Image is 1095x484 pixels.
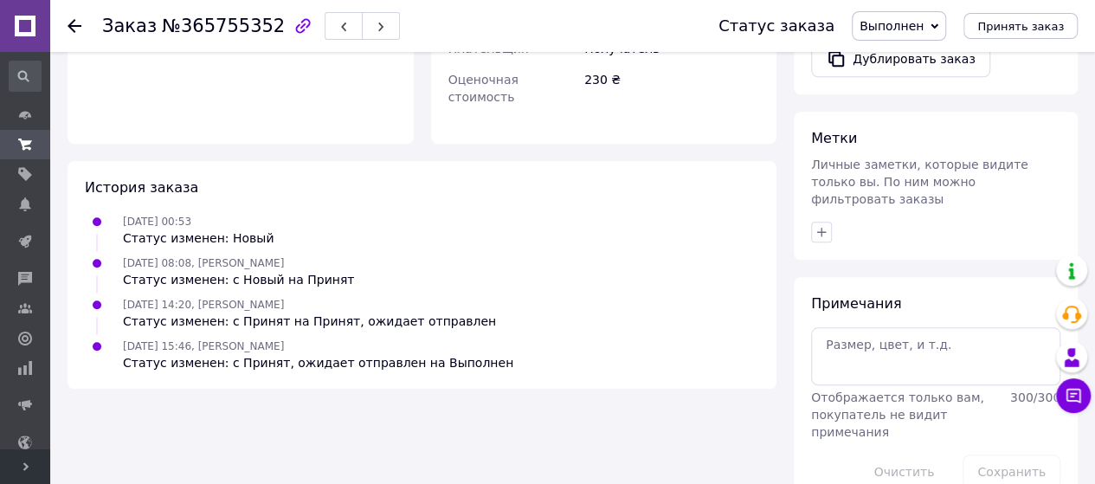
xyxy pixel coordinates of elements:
[811,295,901,312] span: Примечания
[123,354,513,371] div: Статус изменен: с Принят, ожидает отправлен на Выполнен
[811,158,1028,206] span: Личные заметки, которые видите только вы. По ним можно фильтровать заказы
[860,19,924,33] span: Выполнен
[811,41,990,77] button: Дублировать заказ
[123,340,284,352] span: [DATE] 15:46, [PERSON_NAME]
[123,216,191,228] span: [DATE] 00:53
[1010,390,1060,404] span: 300 / 300
[1056,378,1091,413] button: Чат с покупателем
[123,271,354,288] div: Статус изменен: с Новый на Принят
[68,17,81,35] div: Вернуться назад
[963,13,1078,39] button: Принять заказ
[448,73,519,104] span: Оценочная стоимость
[581,64,763,113] div: 230 ₴
[123,257,284,269] span: [DATE] 08:08, [PERSON_NAME]
[162,16,285,36] span: №365755352
[123,229,274,247] div: Статус изменен: Новый
[102,16,157,36] span: Заказ
[811,130,857,146] span: Метки
[811,390,984,439] span: Отображается только вам, покупатель не видит примечания
[123,299,284,311] span: [DATE] 14:20, [PERSON_NAME]
[718,17,834,35] div: Статус заказа
[977,20,1064,33] span: Принять заказ
[123,313,496,330] div: Статус изменен: с Принят на Принят, ожидает отправлен
[85,179,198,196] span: История заказа
[448,42,529,55] span: Плательщик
